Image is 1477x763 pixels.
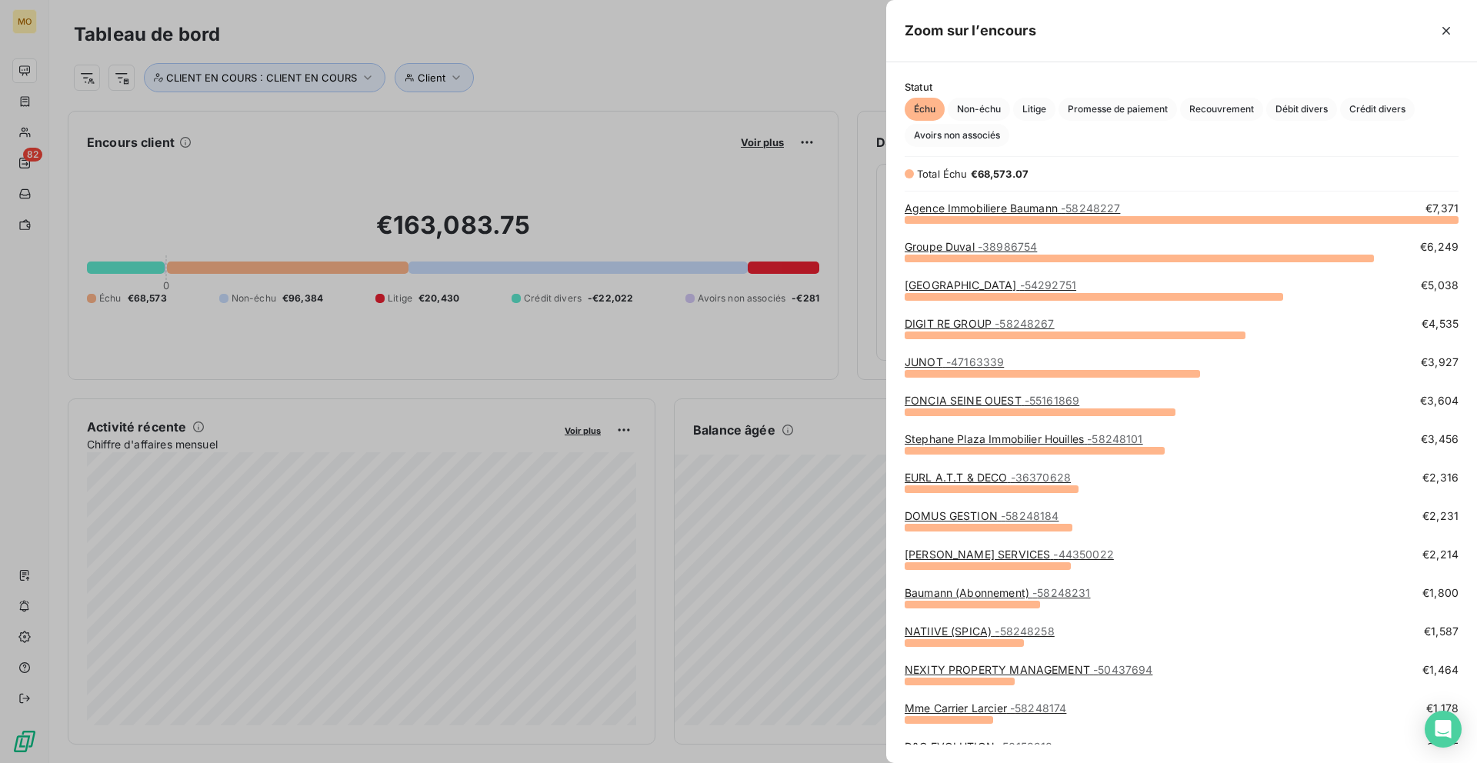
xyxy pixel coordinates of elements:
[917,168,968,180] span: Total Échu
[905,124,1009,147] button: Avoirs non associés
[1422,585,1459,601] span: €1,800
[1422,508,1459,524] span: €2,231
[1053,548,1113,561] span: - 44350022
[905,471,1071,484] a: EURL A.T.T & DECO
[1087,432,1142,445] span: - 58248101
[1025,394,1079,407] span: - 55161869
[948,98,1010,121] button: Non-échu
[905,394,1079,407] a: FONCIA SEINE OUEST
[1426,701,1459,716] span: €1,178
[1266,98,1337,121] button: Débit divers
[1425,201,1459,216] span: €7,371
[1420,239,1459,255] span: €6,249
[1421,431,1459,447] span: €3,456
[905,317,1055,330] a: DIGIT RE GROUP
[1421,355,1459,370] span: €3,927
[905,202,1120,215] a: Agence Immobiliere Baumann
[1422,662,1459,678] span: €1,464
[1061,202,1120,215] span: - 58248227
[1425,711,1462,748] div: Open Intercom Messenger
[1424,624,1459,639] span: €1,587
[905,432,1143,445] a: Stephane Plaza Immobilier Houilles
[1001,509,1059,522] span: - 58248184
[905,701,1066,715] a: Mme Carrier Larcier
[905,663,1152,676] a: NEXITY PROPERTY MANAGEMENT
[978,240,1037,253] span: - 38986754
[905,586,1091,599] a: Baumann (Abonnement)
[905,240,1037,253] a: Groupe Duval
[1032,586,1090,599] span: - 58248231
[1013,98,1055,121] button: Litige
[886,201,1477,745] div: grid
[905,20,1036,42] h5: Zoom sur l’encours
[905,98,945,121] button: Échu
[905,548,1114,561] a: [PERSON_NAME] SERVICES
[905,740,1052,753] a: D&C EVOLUTION
[1422,547,1459,562] span: €2,214
[905,509,1059,522] a: DOMUS GESTION
[1059,98,1177,121] button: Promesse de paiement
[1340,98,1415,121] button: Crédit divers
[995,317,1054,330] span: - 58248267
[1020,278,1076,292] span: - 54292751
[1010,701,1066,715] span: - 58248174
[905,625,1055,638] a: NATIIVE (SPICA)
[1421,278,1459,293] span: €5,038
[1180,98,1263,121] button: Recouvrement
[1093,663,1152,676] span: - 50437694
[998,740,1052,753] span: - 50153918
[1011,471,1071,484] span: - 36370628
[1420,393,1459,408] span: €3,604
[1422,316,1459,332] span: €4,535
[905,81,1459,93] span: Statut
[905,355,1004,368] a: JUNOT
[971,168,1029,180] span: €68,573.07
[1422,470,1459,485] span: €2,316
[946,355,1004,368] span: - 47163339
[905,278,1076,292] a: [GEOGRAPHIC_DATA]
[995,625,1054,638] span: - 58248258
